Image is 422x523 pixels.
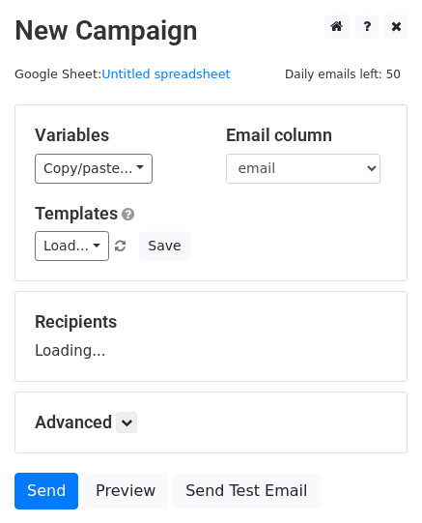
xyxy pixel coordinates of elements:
[226,125,388,146] h5: Email column
[35,154,153,184] a: Copy/paste...
[278,64,408,85] span: Daily emails left: 50
[278,67,408,81] a: Daily emails left: 50
[35,231,109,261] a: Load...
[35,125,197,146] h5: Variables
[35,203,118,223] a: Templates
[14,473,78,509] a: Send
[35,412,387,433] h5: Advanced
[101,67,230,81] a: Untitled spreadsheet
[139,231,189,261] button: Save
[35,311,387,362] div: Loading...
[83,473,168,509] a: Preview
[14,15,408,47] h2: New Campaign
[173,473,320,509] a: Send Test Email
[14,67,231,81] small: Google Sheet:
[35,311,387,333] h5: Recipients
